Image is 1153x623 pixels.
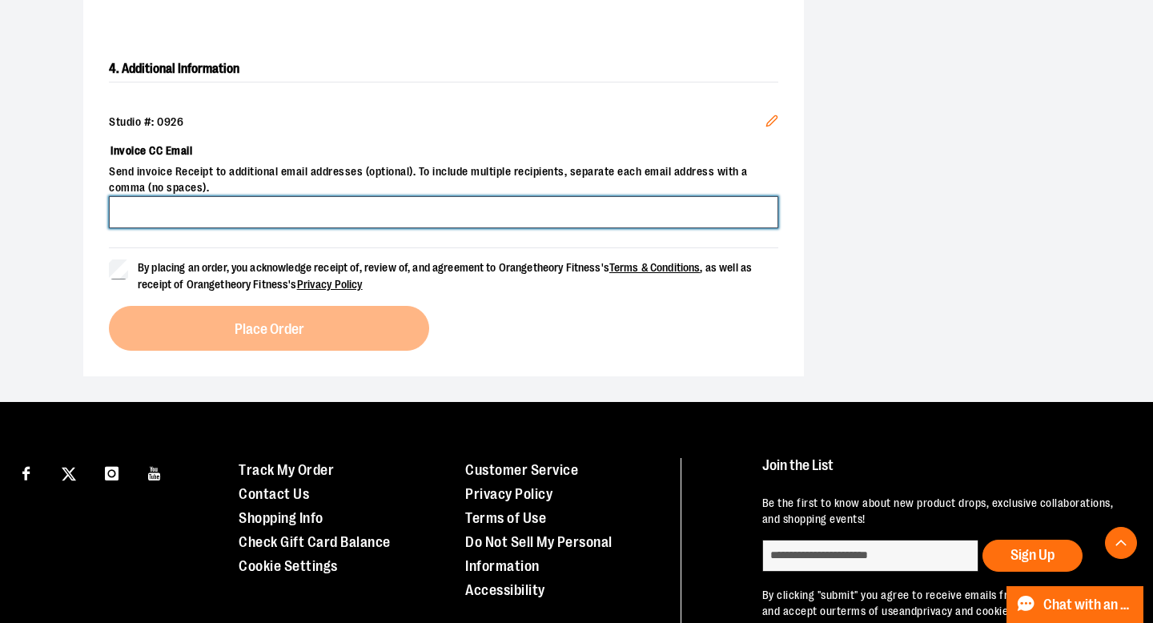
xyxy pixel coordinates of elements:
[465,510,546,526] a: Terms of Use
[1010,547,1055,563] span: Sign Up
[239,510,323,526] a: Shopping Info
[141,458,169,486] a: Visit our Youtube page
[55,458,83,486] a: Visit our X page
[109,115,778,131] div: Studio #: 0926
[762,496,1123,528] p: Be the first to know about new product drops, exclusive collaborations, and shopping events!
[465,462,578,478] a: Customer Service
[762,458,1123,488] h4: Join the List
[138,261,752,291] span: By placing an order, you acknowledge receipt of, review of, and agreement to Orangetheory Fitness...
[1006,586,1144,623] button: Chat with an Expert
[109,137,778,164] label: Invoice CC Email
[297,278,363,291] a: Privacy Policy
[465,486,552,502] a: Privacy Policy
[762,540,978,572] input: enter email
[109,259,128,279] input: By placing an order, you acknowledge receipt of, review of, and agreement to Orangetheory Fitness...
[12,458,40,486] a: Visit our Facebook page
[109,56,778,82] h2: 4. Additional Information
[762,588,1123,620] p: By clicking "submit" you agree to receive emails from Shop Orangetheory and accept our and
[753,102,791,145] button: Edit
[239,534,391,550] a: Check Gift Card Balance
[239,558,338,574] a: Cookie Settings
[98,458,126,486] a: Visit our Instagram page
[837,605,899,617] a: terms of use
[917,605,1042,617] a: privacy and cookie policy.
[1105,527,1137,559] button: Back To Top
[239,462,334,478] a: Track My Order
[982,540,1083,572] button: Sign Up
[109,164,778,196] span: Send invoice Receipt to additional email addresses (optional). To include multiple recipients, se...
[609,261,701,274] a: Terms & Conditions
[465,534,613,574] a: Do Not Sell My Personal Information
[465,582,545,598] a: Accessibility
[62,467,76,481] img: Twitter
[1043,597,1134,613] span: Chat with an Expert
[239,486,309,502] a: Contact Us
